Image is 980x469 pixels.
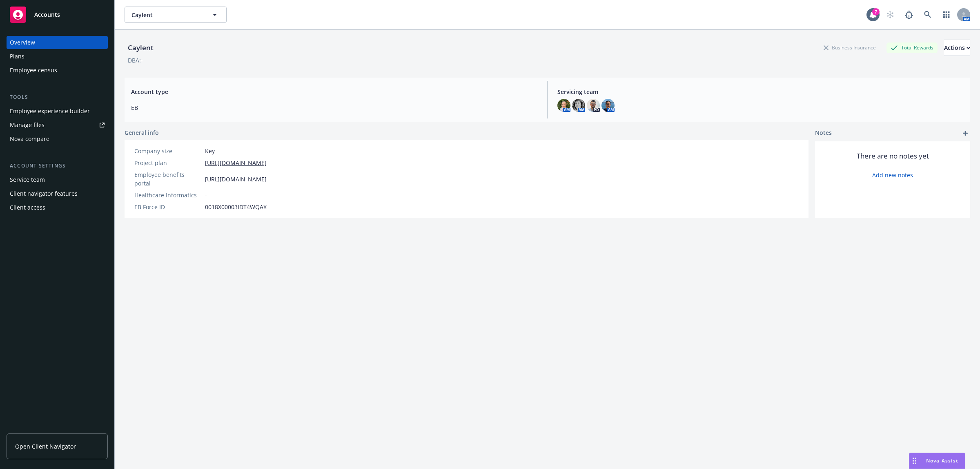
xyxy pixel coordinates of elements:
[10,118,45,132] div: Manage files
[125,42,157,53] div: Caylent
[557,87,964,96] span: Servicing team
[557,99,570,112] img: photo
[882,7,898,23] a: Start snowing
[909,453,920,469] div: Drag to move
[10,201,45,214] div: Client access
[134,203,202,211] div: EB Force ID
[10,50,24,63] div: Plans
[886,42,938,53] div: Total Rewards
[205,203,267,211] span: 0018X00003IDT4WQAX
[909,453,965,469] button: Nova Assist
[7,93,108,101] div: Tools
[601,99,615,112] img: photo
[134,159,202,167] div: Project plan
[926,457,958,464] span: Nova Assist
[7,187,108,200] a: Client navigator features
[7,118,108,132] a: Manage files
[134,191,202,199] div: Healthcare Informatics
[131,103,537,112] span: EB
[125,7,227,23] button: Caylent
[7,173,108,186] a: Service team
[7,50,108,63] a: Plans
[872,171,913,179] a: Add new notes
[857,151,929,161] span: There are no notes yet
[15,442,76,451] span: Open Client Navigator
[7,3,108,26] a: Accounts
[125,128,159,137] span: General info
[920,7,936,23] a: Search
[205,159,267,167] a: [URL][DOMAIN_NAME]
[872,8,880,16] div: 7
[820,42,880,53] div: Business Insurance
[134,147,202,155] div: Company size
[134,170,202,188] div: Employee benefits portal
[205,175,267,183] a: [URL][DOMAIN_NAME]
[34,11,60,18] span: Accounts
[572,99,585,112] img: photo
[960,128,970,138] a: add
[10,36,35,49] div: Overview
[815,128,832,138] span: Notes
[938,7,955,23] a: Switch app
[131,87,537,96] span: Account type
[205,191,207,199] span: -
[205,147,215,155] span: Key
[7,162,108,170] div: Account settings
[10,132,49,145] div: Nova compare
[10,173,45,186] div: Service team
[7,36,108,49] a: Overview
[944,40,970,56] button: Actions
[10,64,57,77] div: Employee census
[128,56,143,65] div: DBA: -
[7,201,108,214] a: Client access
[587,99,600,112] img: photo
[131,11,202,19] span: Caylent
[10,105,90,118] div: Employee experience builder
[901,7,917,23] a: Report a Bug
[10,187,78,200] div: Client navigator features
[7,105,108,118] a: Employee experience builder
[7,132,108,145] a: Nova compare
[7,64,108,77] a: Employee census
